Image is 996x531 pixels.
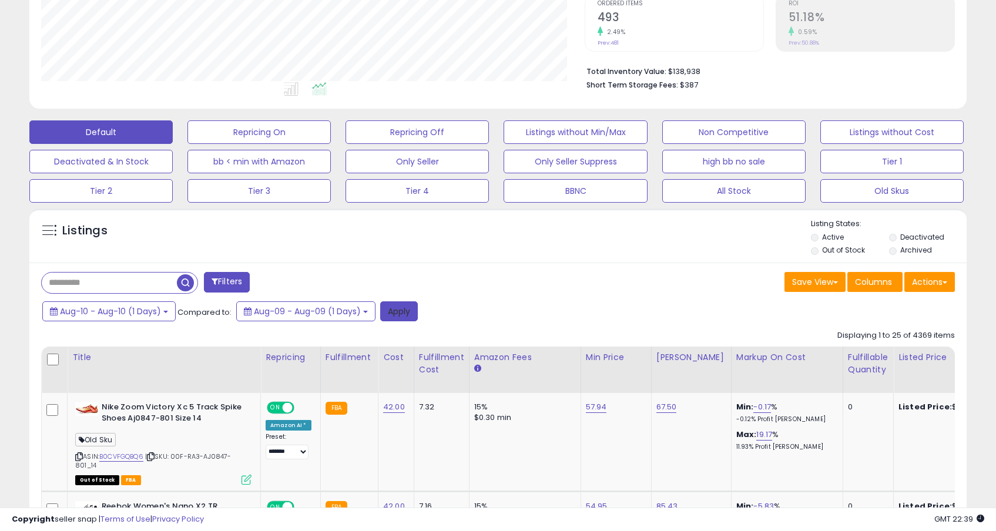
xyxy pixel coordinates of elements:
button: Filters [204,272,250,293]
button: Tier 3 [187,179,331,203]
a: Privacy Policy [152,513,204,525]
button: All Stock [662,179,806,203]
b: Short Term Storage Fees: [586,80,678,90]
span: $387 [680,79,698,90]
button: Repricing Off [346,120,489,144]
div: Amazon AI * [266,420,311,431]
div: Fulfillable Quantity [848,351,888,376]
p: 11.93% Profit [PERSON_NAME] [736,443,834,451]
div: $0.30 min [474,412,572,423]
div: 7.32 [419,402,460,412]
div: % [736,402,834,424]
a: Terms of Use [100,513,150,525]
span: Aug-09 - Aug-09 (1 Days) [254,305,361,317]
div: Preset: [266,433,311,459]
h2: 51.18% [789,11,954,26]
button: Tier 4 [346,179,489,203]
span: FBA [121,475,141,485]
a: 42.00 [383,401,405,413]
button: high bb no sale [662,150,806,173]
button: Listings without Min/Max [504,120,647,144]
div: ASIN: [75,402,251,483]
button: Listings without Cost [820,120,964,144]
button: Save View [784,272,846,292]
b: Nike Zoom Victory Xc 5 Track Spike Shoes Aj0847-801 Size 14 [102,402,244,426]
button: Tier 1 [820,150,964,173]
div: Min Price [586,351,646,364]
label: Out of Stock [822,245,865,255]
li: $138,938 [586,63,946,78]
img: 41+PYQNfkWL._SL40_.jpg [75,402,99,416]
span: Compared to: [177,307,232,318]
button: Tier 2 [29,179,173,203]
small: Prev: 481 [598,39,619,46]
div: Fulfillment [326,351,373,364]
span: Columns [855,276,892,288]
a: 19.17 [756,429,772,441]
small: 2.49% [603,28,626,36]
div: Repricing [266,351,316,364]
div: 0 [848,402,884,412]
button: bb < min with Amazon [187,150,331,173]
a: 57.94 [586,401,607,413]
div: seller snap | | [12,514,204,525]
label: Active [822,232,844,242]
button: Deactivated & In Stock [29,150,173,173]
div: Markup on Cost [736,351,838,364]
small: Amazon Fees. [474,364,481,374]
button: Apply [380,301,418,321]
label: Archived [900,245,932,255]
button: Old Skus [820,179,964,203]
div: % [736,429,834,451]
a: 67.50 [656,401,677,413]
div: Cost [383,351,409,364]
button: Repricing On [187,120,331,144]
p: -0.12% Profit [PERSON_NAME] [736,415,834,424]
span: All listings that are currently out of stock and unavailable for purchase on Amazon [75,475,119,485]
span: 2025-08-10 22:39 GMT [934,513,984,525]
span: Aug-10 - Aug-10 (1 Days) [60,305,161,317]
button: Columns [847,272,903,292]
h5: Listings [62,223,108,239]
span: OFF [293,403,311,413]
small: Prev: 50.88% [789,39,819,46]
b: Total Inventory Value: [586,66,666,76]
button: Actions [904,272,955,292]
span: ON [268,403,283,413]
p: Listing States: [811,219,967,230]
b: Max: [736,429,757,440]
strong: Copyright [12,513,55,525]
button: Aug-09 - Aug-09 (1 Days) [236,301,375,321]
small: FBA [326,402,347,415]
div: Fulfillment Cost [419,351,464,376]
a: B0CVFGQBQ6 [99,452,143,462]
button: Default [29,120,173,144]
span: | SKU: 00F-RA3-AJ0847-801_14 [75,452,232,469]
h2: 493 [598,11,763,26]
div: Title [72,351,256,364]
span: Ordered Items [598,1,763,7]
span: Old Sku [75,433,116,446]
small: 0.59% [794,28,817,36]
button: Only Seller Suppress [504,150,647,173]
b: Listed Price: [898,401,952,412]
button: Aug-10 - Aug-10 (1 Days) [42,301,176,321]
div: Displaying 1 to 25 of 4369 items [837,330,955,341]
div: Amazon Fees [474,351,576,364]
label: Deactivated [900,232,944,242]
a: -0.17 [753,401,771,413]
th: The percentage added to the cost of goods (COGS) that forms the calculator for Min & Max prices. [731,347,843,393]
div: 15% [474,402,572,412]
b: Min: [736,401,754,412]
div: $67.50 [898,402,996,412]
button: Only Seller [346,150,489,173]
button: BBNC [504,179,647,203]
span: ROI [789,1,954,7]
div: [PERSON_NAME] [656,351,726,364]
button: Non Competitive [662,120,806,144]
